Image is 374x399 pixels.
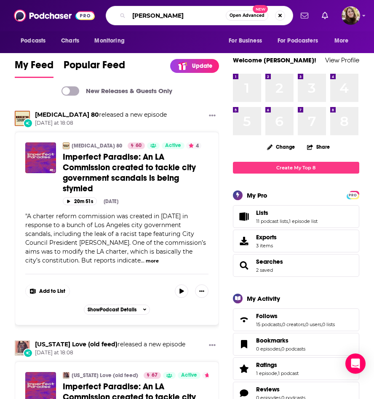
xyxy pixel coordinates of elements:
button: open menu [88,33,135,49]
a: Update [170,59,219,73]
a: Reviews [256,386,305,393]
a: 1 episode [256,370,277,376]
button: open menu [223,33,272,49]
button: Show profile menu [342,6,360,25]
button: 4.7 [202,372,222,379]
a: 11 podcast lists [256,218,288,224]
span: , [321,321,322,327]
a: Bookmarks [256,337,305,344]
div: My Pro [247,191,267,199]
a: 15 podcasts [256,321,281,327]
a: Lists [236,211,253,222]
p: Update [192,62,212,70]
a: Create My Top 8 [233,162,359,173]
span: Podcasts [21,35,45,47]
span: Exports [256,233,277,241]
a: Bookmarks [236,338,253,350]
a: California Love (old feed) [15,340,30,356]
span: 60 [136,142,142,150]
span: 67 [152,371,158,380]
span: Logged in as katiefuchs [342,6,360,25]
span: ... [141,257,144,264]
button: open menu [272,33,330,49]
a: View Profile [325,56,359,64]
button: Show More Button [206,340,219,351]
img: California Love (old feed) [63,372,69,379]
button: open menu [329,33,359,49]
span: " [25,212,206,264]
a: 0 users [305,321,321,327]
div: Search podcasts, credits, & more... [106,6,293,25]
div: Open Intercom Messenger [345,353,366,374]
a: 0 podcasts [281,346,305,352]
img: Norco 80 [15,111,30,126]
div: New Episode [23,348,32,358]
button: Show More Button [26,284,69,298]
div: [DATE] [104,198,118,204]
a: [US_STATE] Love (old feed) [72,372,138,379]
span: Lists [233,205,359,228]
span: [DATE] at 18:08 [35,120,167,127]
span: Popular Feed [64,59,125,76]
a: Active [178,372,200,379]
h3: released a new episode [35,111,167,119]
span: A charter reform commission was created in [DATE] in response to a bunch of Los Angeles city gove... [25,212,206,264]
span: Lists [256,209,268,217]
a: 0 lists [322,321,335,327]
img: Imperfect Paradise: An LA Commission created to tackle city government scandals is being stymied [25,142,56,173]
span: Monitoring [94,35,124,47]
span: More [334,35,349,47]
span: Ratings [256,361,277,369]
span: Active [181,371,197,380]
span: Exports [236,235,253,247]
a: My Feed [15,59,53,78]
a: 60 [128,142,145,149]
a: 0 episodes [256,346,280,352]
span: Open Advanced [230,13,264,18]
span: Add to List [39,288,65,295]
a: Reviews [236,387,253,399]
span: 3 items [256,243,277,249]
a: Welcome [PERSON_NAME]! [233,56,316,64]
span: , [280,346,281,352]
span: [DATE] at 18:08 [35,349,185,356]
span: , [277,370,278,376]
span: Bookmarks [233,333,359,356]
span: For Business [229,35,262,47]
span: Bookmarks [256,337,289,344]
a: Exports [233,230,359,252]
span: Show Podcast Details [88,307,136,313]
a: California Love (old feed) [35,340,118,348]
button: 4 [186,142,201,149]
a: 1 podcast [278,370,299,376]
button: Show More Button [206,111,219,121]
button: 20m 51s [63,197,97,205]
input: Search podcasts, credits, & more... [129,9,226,22]
div: My Activity [247,295,280,303]
a: Norco 80 [63,142,69,149]
span: Ratings [233,357,359,380]
span: , [288,218,289,224]
span: Charts [61,35,79,47]
a: Charts [56,33,84,49]
a: Podchaser - Follow, Share and Rate Podcasts [14,8,95,24]
span: PRO [348,192,358,198]
button: ShowPodcast Details [84,305,150,315]
a: PRO [348,191,358,198]
span: Searches [256,258,283,265]
div: New Episode [23,118,32,128]
a: 67 [144,372,161,379]
span: My Feed [15,59,53,76]
span: Searches [233,254,359,277]
button: open menu [15,33,56,49]
a: Searches [236,260,253,271]
button: more [146,257,159,265]
a: New Releases & Guests Only [61,86,172,96]
a: [MEDICAL_DATA] 80 [72,142,122,149]
button: Open AdvancedNew [226,11,268,21]
a: Popular Feed [64,59,125,78]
